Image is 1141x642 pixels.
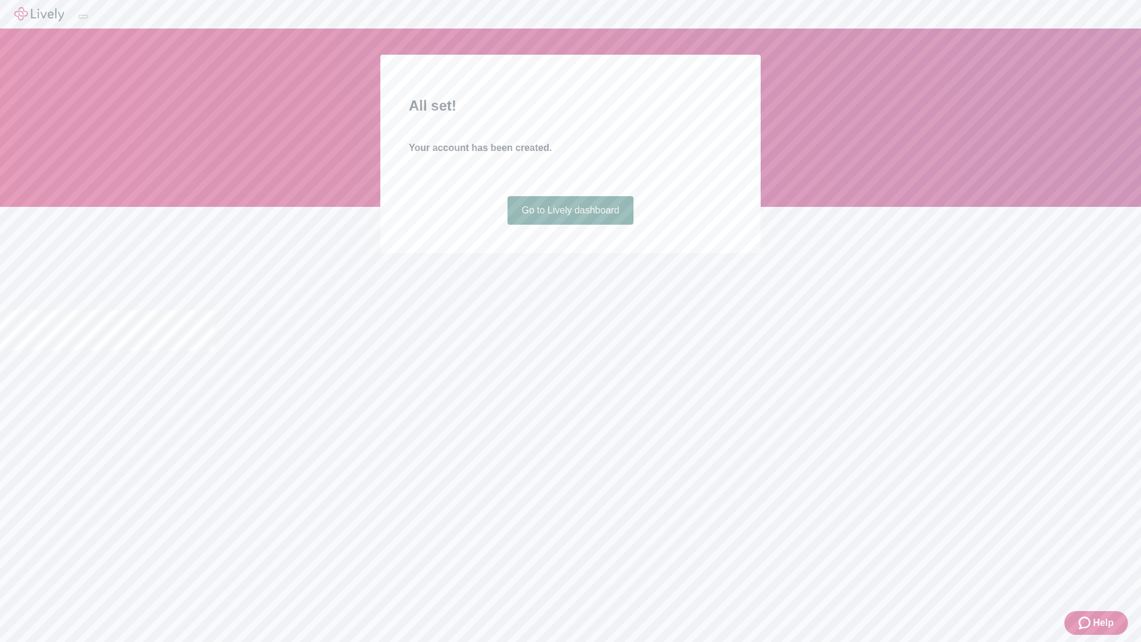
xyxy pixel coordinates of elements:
[409,141,732,155] h4: Your account has been created.
[78,15,88,18] button: Log out
[14,7,64,21] img: Lively
[508,196,634,225] a: Go to Lively dashboard
[1064,611,1128,635] button: Zendesk support iconHelp
[409,95,732,117] h2: All set!
[1079,616,1093,630] svg: Zendesk support icon
[1093,616,1114,630] span: Help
